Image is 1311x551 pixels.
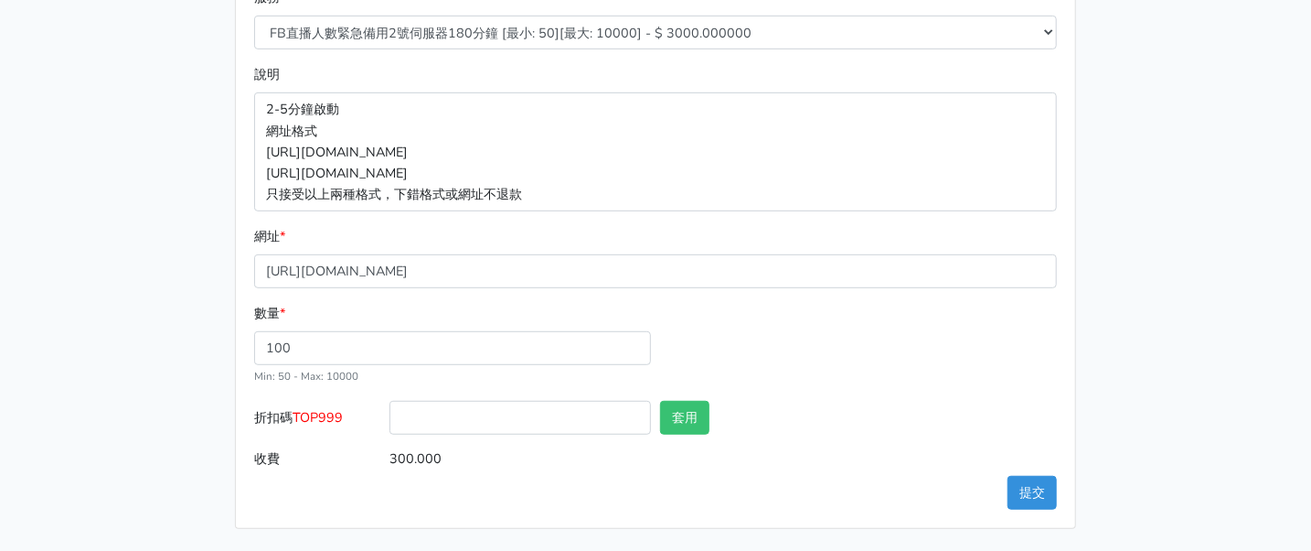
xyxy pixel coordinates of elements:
[254,303,285,324] label: 數量
[254,254,1057,288] input: 格式為https://www.facebook.com/topfblive/videos/123456789/
[293,408,343,427] span: TOP999
[1007,476,1057,510] button: 提交
[254,92,1057,211] p: 2-5分鐘啟動 網址格式 [URL][DOMAIN_NAME] [URL][DOMAIN_NAME] 只接受以上兩種格式，下錯格式或網址不退款
[660,401,709,435] button: 套用
[254,64,280,85] label: 說明
[254,369,358,384] small: Min: 50 - Max: 10000
[254,226,285,247] label: 網址
[250,401,385,442] label: 折扣碼
[250,442,385,476] label: 收費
